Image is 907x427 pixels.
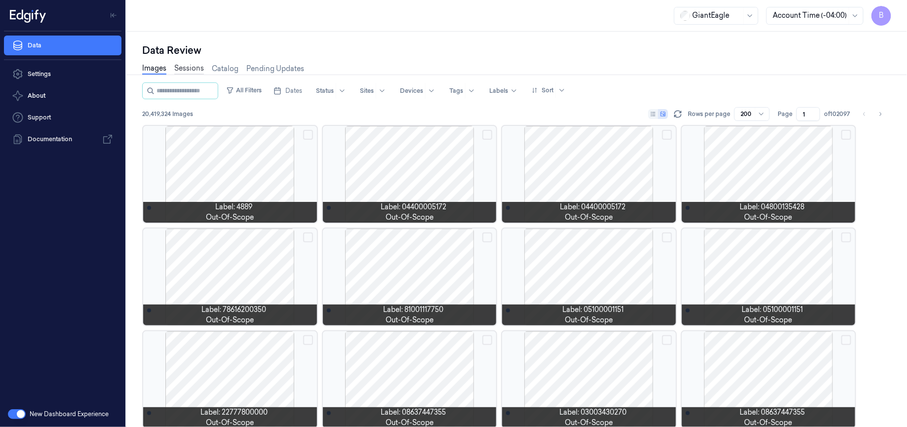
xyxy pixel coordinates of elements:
[4,129,121,149] a: Documentation
[386,315,434,325] span: out-of-scope
[381,407,446,418] span: Label: 08637447355
[270,83,306,99] button: Dates
[206,212,254,223] span: out-of-scope
[381,202,446,212] span: Label: 04400005172
[4,108,121,127] a: Support
[824,110,850,118] span: of 102097
[560,202,626,212] span: Label: 04400005172
[873,107,887,121] button: Go to next page
[871,6,891,26] button: B
[142,43,891,57] div: Data Review
[201,305,266,315] span: Label: 78616200350
[106,7,121,23] button: Toggle Navigation
[662,233,672,242] button: Select row
[383,305,443,315] span: Label: 81001117750
[778,110,792,118] span: Page
[222,82,266,98] button: All Filters
[215,202,252,212] span: Label: 4889
[206,315,254,325] span: out-of-scope
[559,407,627,418] span: Label: 03003430270
[662,130,672,140] button: Select row
[482,233,492,242] button: Select row
[688,110,730,118] p: Rows per page
[565,315,613,325] span: out-of-scope
[386,212,434,223] span: out-of-scope
[858,107,887,121] nav: pagination
[285,86,302,95] span: Dates
[482,335,492,345] button: Select row
[142,63,166,75] a: Images
[562,305,624,315] span: Label: 05100001151
[841,335,851,345] button: Select row
[212,64,238,74] a: Catalog
[841,233,851,242] button: Select row
[246,64,304,74] a: Pending Updates
[740,407,805,418] span: Label: 08637447355
[482,130,492,140] button: Select row
[200,407,268,418] span: Label: 22777800000
[142,110,193,118] span: 20,419,324 Images
[745,212,792,223] span: out-of-scope
[662,335,672,345] button: Select row
[174,63,204,75] a: Sessions
[4,86,121,106] button: About
[565,212,613,223] span: out-of-scope
[303,335,313,345] button: Select row
[4,64,121,84] a: Settings
[740,202,805,212] span: Label: 04800135428
[841,130,851,140] button: Select row
[303,130,313,140] button: Select row
[745,315,792,325] span: out-of-scope
[742,305,803,315] span: Label: 05100001151
[303,233,313,242] button: Select row
[4,36,121,55] a: Data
